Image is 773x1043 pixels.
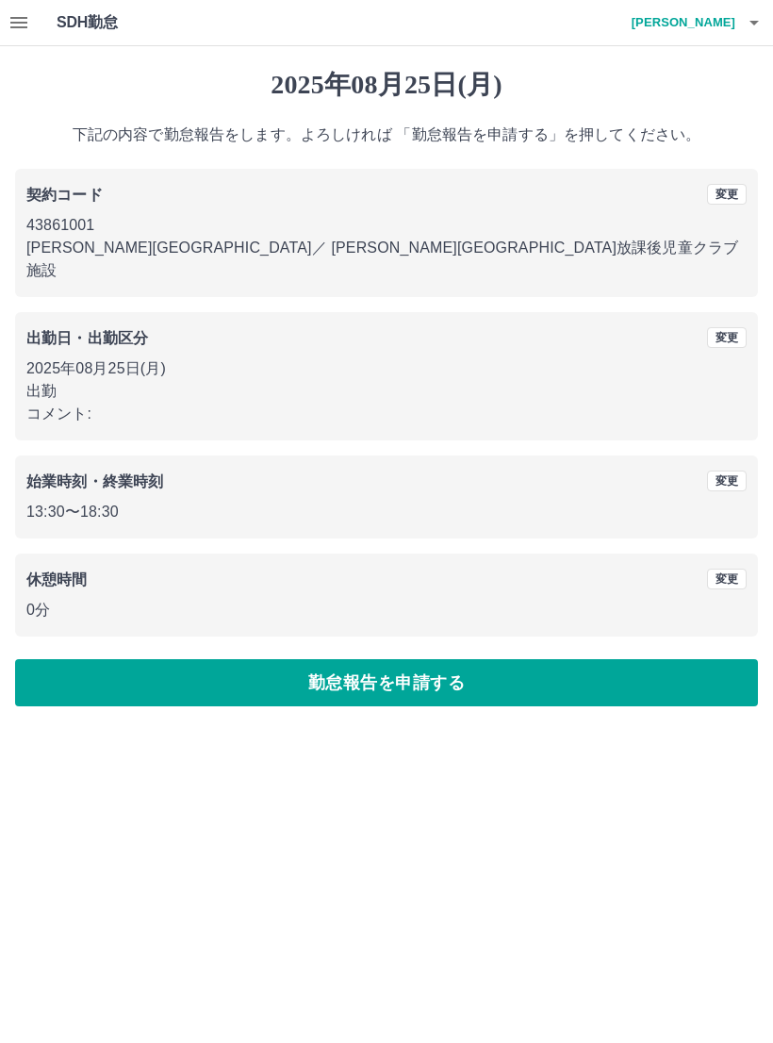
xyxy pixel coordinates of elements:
[26,501,747,523] p: 13:30 〜 18:30
[26,214,747,237] p: 43861001
[15,69,758,101] h1: 2025年08月25日(月)
[26,357,747,380] p: 2025年08月25日(月)
[26,571,88,588] b: 休憩時間
[26,403,747,425] p: コメント:
[26,599,747,621] p: 0分
[26,330,148,346] b: 出勤日・出勤区分
[26,237,747,282] p: [PERSON_NAME][GEOGRAPHIC_DATA] ／ [PERSON_NAME][GEOGRAPHIC_DATA]放課後児童クラブ施設
[26,473,163,489] b: 始業時刻・終業時刻
[707,327,747,348] button: 変更
[707,184,747,205] button: 変更
[26,187,103,203] b: 契約コード
[15,659,758,706] button: 勤怠報告を申請する
[26,380,747,403] p: 出勤
[707,471,747,491] button: 変更
[707,569,747,589] button: 変更
[15,124,758,146] p: 下記の内容で勤怠報告をします。よろしければ 「勤怠報告を申請する」を押してください。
